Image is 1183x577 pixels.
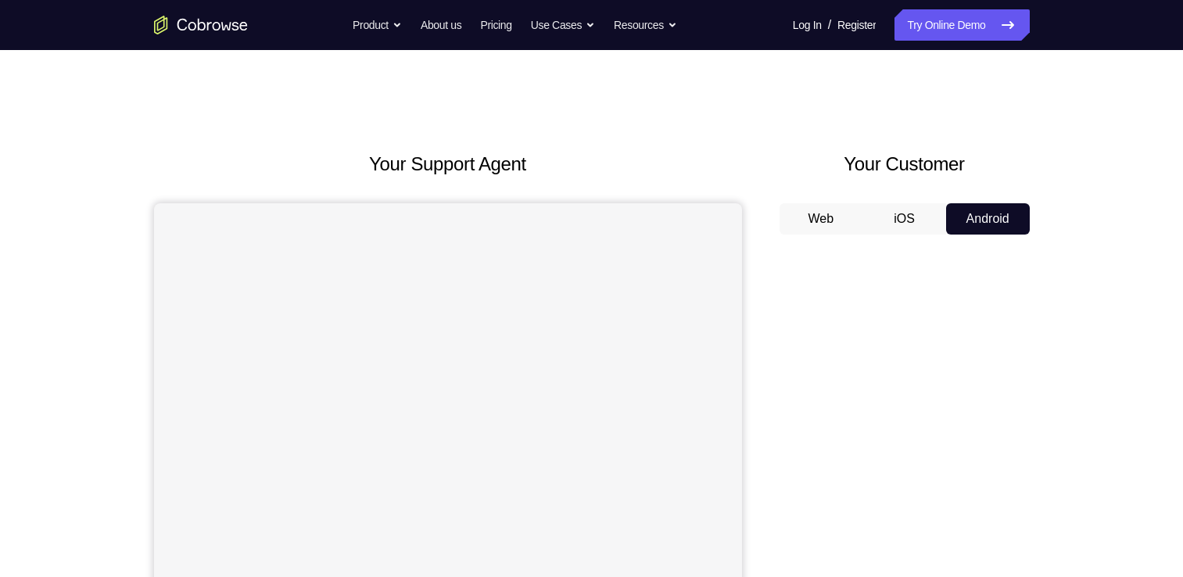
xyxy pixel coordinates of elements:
[480,9,511,41] a: Pricing
[531,9,595,41] button: Use Cases
[614,9,677,41] button: Resources
[946,203,1030,235] button: Android
[154,150,742,178] h2: Your Support Agent
[862,203,946,235] button: iOS
[894,9,1029,41] a: Try Online Demo
[353,9,402,41] button: Product
[421,9,461,41] a: About us
[837,9,876,41] a: Register
[154,16,248,34] a: Go to the home page
[828,16,831,34] span: /
[780,203,863,235] button: Web
[793,9,822,41] a: Log In
[780,150,1030,178] h2: Your Customer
